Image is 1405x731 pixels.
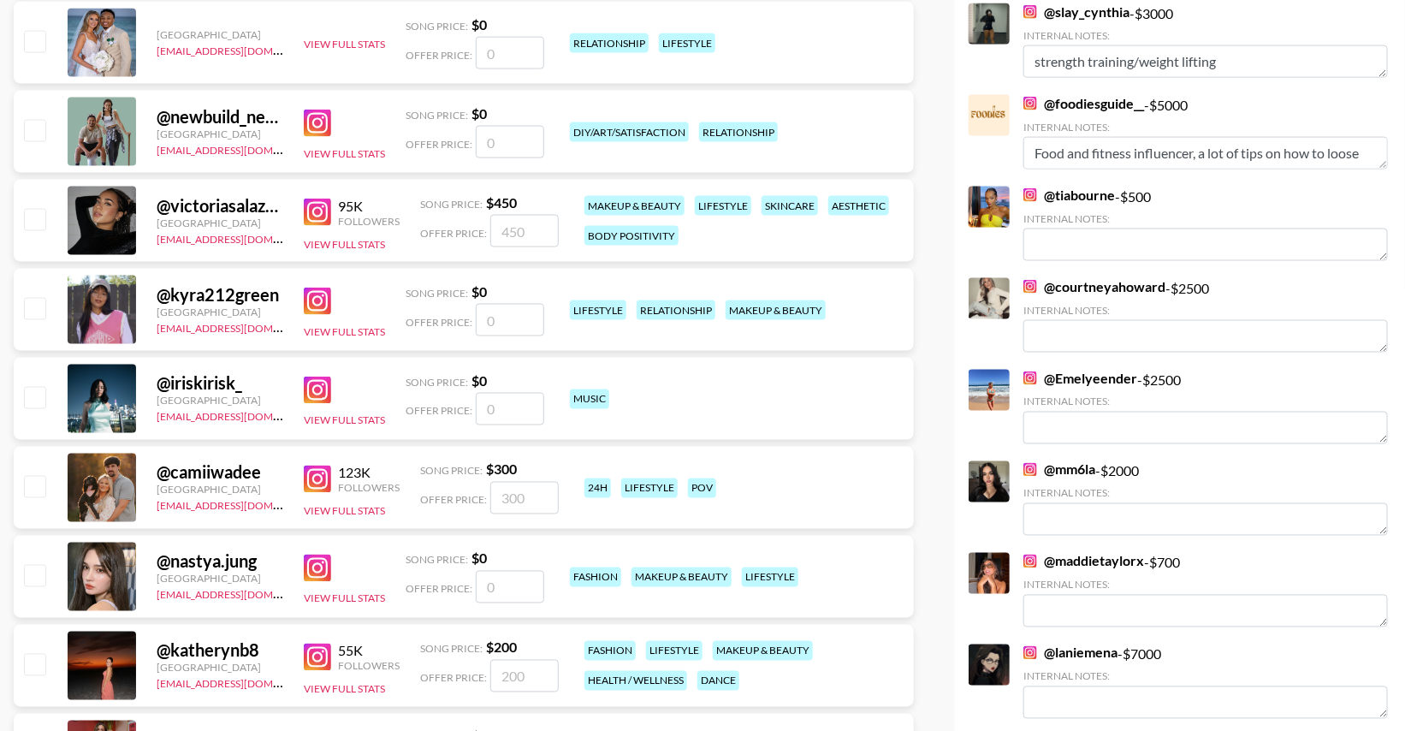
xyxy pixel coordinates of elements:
span: Song Price: [406,376,468,389]
div: Followers [338,482,400,495]
input: 200 [490,660,559,692]
div: @ victoriasalazarf [157,195,283,217]
div: Internal Notes: [1023,670,1388,683]
div: fashion [570,568,621,587]
div: @ katherynb8 [157,640,283,662]
button: View Full Stats [304,414,385,427]
a: @courtneyahoward [1023,278,1165,295]
a: [EMAIL_ADDRESS][DOMAIN_NAME] [157,318,329,335]
input: 0 [476,304,544,336]
div: 95K [338,198,400,215]
div: @ newbuild_newlyweds [157,106,283,128]
div: pov [688,478,716,498]
div: [GEOGRAPHIC_DATA] [157,28,283,41]
div: Internal Notes: [1023,579,1388,591]
a: [EMAIL_ADDRESS][DOMAIN_NAME] [157,140,329,157]
img: Instagram [1023,646,1037,660]
img: Instagram [1023,371,1037,385]
button: View Full Stats [304,505,385,518]
div: Internal Notes: [1023,487,1388,500]
img: Instagram [304,288,331,315]
div: [GEOGRAPHIC_DATA] [157,306,283,318]
a: [EMAIL_ADDRESS][DOMAIN_NAME] [157,585,329,602]
div: makeup & beauty [631,568,732,587]
div: lifestyle [570,300,626,320]
input: 0 [476,126,544,158]
div: music [570,389,609,409]
img: Instagram [1023,188,1037,202]
div: aesthetic [828,196,889,216]
div: 55K [338,643,400,660]
div: Internal Notes: [1023,395,1388,408]
textarea: strength training/weight lifting [1023,45,1388,78]
div: - $ 2000 [1023,461,1388,536]
div: [GEOGRAPHIC_DATA] [157,395,283,407]
a: [EMAIL_ADDRESS][DOMAIN_NAME] [157,41,329,57]
strong: $ 300 [486,461,517,478]
img: Instagram [304,110,331,137]
span: Offer Price: [406,583,472,596]
button: View Full Stats [304,38,385,51]
a: @maddietaylorx [1023,553,1144,570]
strong: $ 0 [471,16,487,33]
div: Followers [338,660,400,673]
div: - $ 5000 [1023,95,1388,169]
div: relationship [699,122,778,142]
div: lifestyle [659,33,715,53]
input: 0 [476,571,544,603]
div: 123K [338,465,400,482]
div: [GEOGRAPHIC_DATA] [157,573,283,585]
span: Song Price: [420,198,483,211]
div: health / wellness [584,671,687,691]
div: - $ 700 [1023,553,1388,627]
input: 300 [490,482,559,514]
div: Internal Notes: [1023,121,1388,134]
strong: $ 0 [471,105,487,122]
div: Internal Notes: [1023,212,1388,225]
a: [EMAIL_ADDRESS][DOMAIN_NAME] [157,675,329,691]
span: Song Price: [406,554,468,567]
div: makeup & beauty [726,300,826,320]
input: 450 [490,215,559,247]
div: skincare [762,196,818,216]
img: Instagram [304,555,331,582]
div: relationship [637,300,715,320]
strong: $ 200 [486,639,517,656]
span: Offer Price: [406,316,472,329]
div: makeup & beauty [713,641,813,661]
div: @ nastya.jung [157,551,283,573]
div: @ iriskirisk_ [157,373,283,395]
div: Internal Notes: [1023,304,1388,317]
a: [EMAIL_ADDRESS][DOMAIN_NAME] [157,496,329,513]
div: fashion [584,641,636,661]
div: dance [697,671,739,691]
button: View Full Stats [304,325,385,338]
img: Instagram [1023,280,1037,294]
a: @mm6la [1023,461,1095,478]
strong: $ 450 [486,194,517,211]
a: @tiabourne [1023,187,1115,204]
span: Song Price: [406,109,468,122]
span: Song Price: [420,465,483,478]
div: lifestyle [695,196,751,216]
button: View Full Stats [304,592,385,605]
img: Instagram [304,377,331,404]
a: @Emelyeender [1023,370,1137,387]
img: Instagram [304,466,331,493]
button: View Full Stats [304,238,385,251]
div: [GEOGRAPHIC_DATA] [157,484,283,496]
input: 0 [476,37,544,69]
span: Song Price: [420,643,483,656]
span: Offer Price: [420,227,487,240]
div: lifestyle [742,568,798,587]
div: lifestyle [646,641,702,661]
button: View Full Stats [304,683,385,696]
div: diy/art/satisfaction [570,122,689,142]
div: Internal Notes: [1023,29,1388,42]
strong: $ 0 [471,550,487,567]
div: 24h [584,478,611,498]
div: - $ 2500 [1023,370,1388,444]
div: [GEOGRAPHIC_DATA] [157,217,283,229]
div: [GEOGRAPHIC_DATA] [157,662,283,675]
div: makeup & beauty [584,196,685,216]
